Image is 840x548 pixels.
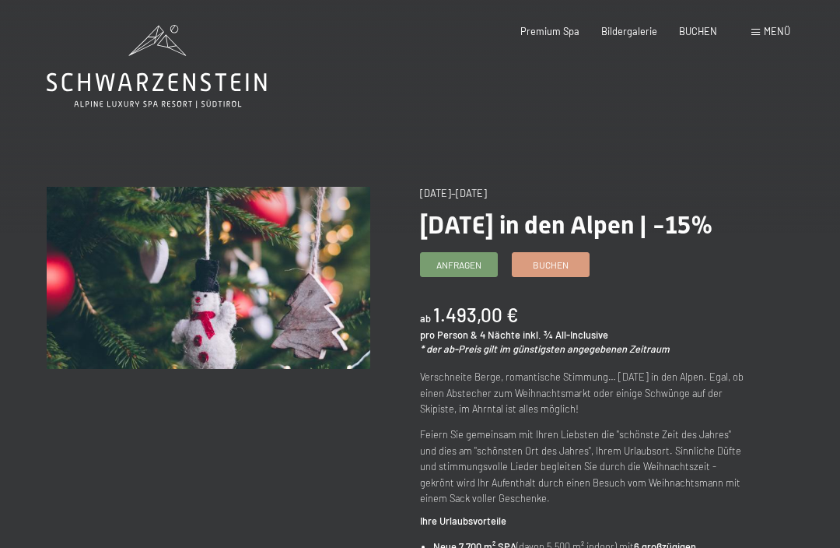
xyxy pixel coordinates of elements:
span: [DATE]–[DATE] [420,187,487,199]
a: BUCHEN [679,25,717,37]
span: Buchen [533,258,569,272]
img: Weihnachten in den Alpen | -15% [47,187,370,369]
strong: Ihre Urlaubsvorteile [420,515,506,527]
span: Anfragen [436,258,481,272]
span: [DATE] in den Alpen | -15% [420,210,713,240]
span: inkl. ¾ All-Inclusive [523,328,608,341]
p: Feiern Sie gemeinsam mit Ihren Liebsten die "schönste Zeit des Jahres" und dies am "schönsten Ort... [420,427,744,506]
a: Anfragen [421,253,497,276]
span: pro Person & [420,328,478,341]
span: Menü [764,25,790,37]
p: Verschneite Berge, romantische Stimmung… [DATE] in den Alpen. Egal, ob einen Abstecher zum Weihna... [420,369,744,416]
span: 4 Nächte [480,328,520,341]
a: Premium Spa [520,25,579,37]
em: * der ab-Preis gilt im günstigsten angegebenen Zeitraum [420,342,670,355]
a: Bildergalerie [601,25,657,37]
span: ab [420,312,431,325]
a: Buchen [513,253,589,276]
b: 1.493,00 € [433,304,518,326]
